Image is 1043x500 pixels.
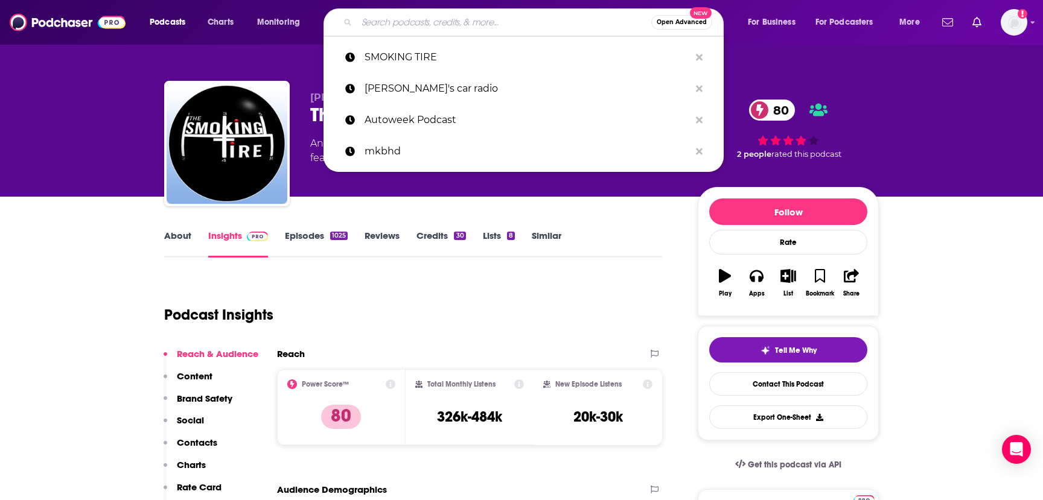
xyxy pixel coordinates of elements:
h2: Reach [277,348,305,359]
span: More [899,14,920,31]
a: Get this podcast via API [726,450,851,479]
div: 30 [454,232,465,240]
div: 80 2 peoplerated this podcast [698,92,879,166]
p: Social [177,414,204,426]
span: Podcasts [150,14,185,31]
img: The Smoking Tire [167,83,287,204]
p: spike's car radio [365,73,690,104]
a: Show notifications dropdown [937,12,958,33]
a: Similar [532,230,561,258]
button: Share [836,261,867,305]
span: [PERSON_NAME] & [PERSON_NAME] [310,92,496,103]
button: Contacts [164,437,217,459]
img: User Profile [1001,9,1027,36]
a: SMOKING TIRE [324,42,724,73]
button: tell me why sparkleTell Me Why [709,337,867,362]
span: featuring [310,151,658,165]
button: open menu [808,13,891,32]
a: Credits30 [416,230,465,258]
div: Bookmark [806,290,834,297]
span: Tell Me Why [775,346,817,355]
p: Autoweek Podcast [365,104,690,136]
button: Content [164,370,212,393]
span: 2 people [737,150,771,159]
a: Charts [200,13,241,32]
button: List [773,261,804,305]
p: mkbhd [365,136,690,167]
button: Play [709,261,741,305]
button: Social [164,414,204,437]
div: Apps [749,290,765,297]
span: Open Advanced [657,19,707,25]
div: Search podcasts, credits, & more... [335,8,735,36]
button: open menu [739,13,811,32]
button: Export One-Sheet [709,405,867,429]
button: Reach & Audience [164,348,258,370]
input: Search podcasts, credits, & more... [357,13,651,32]
a: 80 [749,100,795,121]
span: For Business [748,14,796,31]
img: tell me why sparkle [761,346,770,355]
h2: New Episode Listens [555,380,622,388]
a: Autoweek Podcast [324,104,724,136]
span: 80 [761,100,795,121]
h3: 20k-30k [573,408,623,426]
button: Apps [741,261,772,305]
span: Monitoring [257,14,300,31]
span: For Podcasters [815,14,873,31]
span: New [690,7,712,19]
a: Lists8 [483,230,515,258]
div: List [783,290,793,297]
a: mkbhd [324,136,724,167]
div: Rate [709,230,867,255]
p: Content [177,370,212,382]
a: About [164,230,191,258]
p: SMOKING TIRE [365,42,690,73]
p: Charts [177,459,206,470]
h2: Power Score™ [302,380,349,388]
a: Show notifications dropdown [968,12,986,33]
a: InsightsPodchaser Pro [208,230,268,258]
p: 80 [321,405,361,429]
button: Open AdvancedNew [651,15,712,30]
a: Reviews [365,230,400,258]
p: Reach & Audience [177,348,258,359]
span: Logged in as jenc9678 [1001,9,1027,36]
div: 1025 [330,232,348,240]
h2: Total Monthly Listens [427,380,496,388]
h1: Podcast Insights [164,306,273,324]
div: 8 [507,232,515,240]
span: Get this podcast via API [748,460,841,470]
button: Charts [164,459,206,481]
span: Charts [208,14,234,31]
div: Share [843,290,860,297]
button: Follow [709,198,867,225]
span: rated this podcast [771,150,841,159]
h2: Audience Demographics [277,484,387,495]
p: Contacts [177,437,217,448]
a: [PERSON_NAME]'s car radio [324,73,724,104]
button: Bookmark [804,261,835,305]
a: Contact This Podcast [709,372,867,396]
button: Show profile menu [1001,9,1027,36]
div: Play [719,290,732,297]
a: Episodes1025 [285,230,348,258]
p: Brand Safety [177,393,232,404]
button: open menu [141,13,201,32]
button: Brand Safety [164,393,232,415]
button: open menu [891,13,935,32]
div: Open Intercom Messenger [1002,435,1031,464]
img: Podchaser Pro [247,232,268,241]
button: open menu [249,13,316,32]
p: Rate Card [177,481,222,493]
div: An podcast [310,136,658,165]
img: Podchaser - Follow, Share and Rate Podcasts [10,11,126,34]
h3: 326k-484k [437,408,502,426]
svg: Add a profile image [1018,9,1027,19]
